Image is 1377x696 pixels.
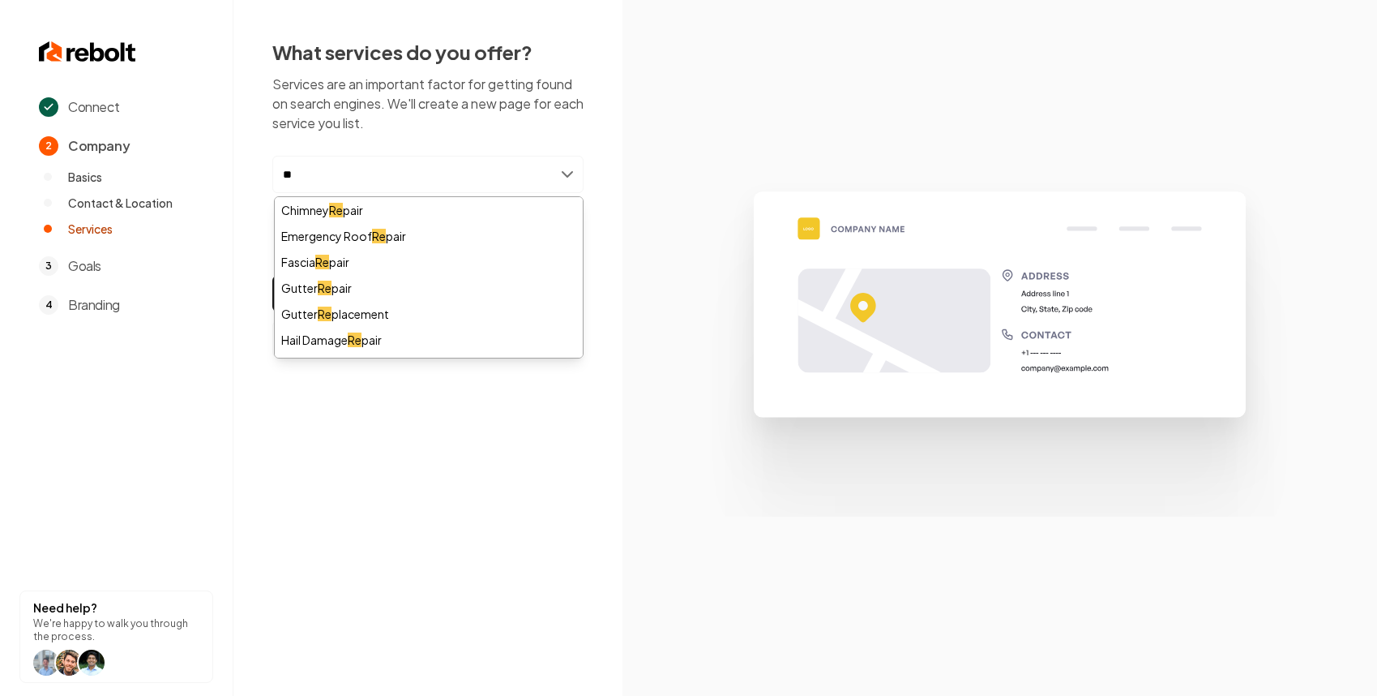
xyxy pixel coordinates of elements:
img: Rebolt Logo [39,39,136,65]
mark: Re [318,281,331,295]
span: 3 [39,256,58,276]
mark: Re [318,307,331,321]
span: 4 [39,295,58,315]
span: Goals [68,256,101,276]
span: Branding [68,295,120,315]
button: Back [272,321,584,357]
p: Services are an important factor for getting found on search engines. We'll create a new page for... [272,75,584,133]
mark: Re [329,203,343,217]
button: Need help?We're happy to walk you through the process.help icon Willhelp icon Willhelp icon arwin [19,591,213,683]
div: Gutter pair [275,275,583,301]
div: Chimney pair [275,197,583,223]
img: help icon arwin [79,650,105,676]
div: Gutter placement [275,301,583,327]
img: Google Business Profile [686,179,1315,517]
mark: Re [372,229,386,243]
strong: Need help? [33,600,97,615]
span: Contact & Location [68,195,173,211]
img: help icon Will [56,650,82,676]
span: 2 [39,136,58,156]
span: Basics [68,169,102,185]
button: Continue [272,276,584,311]
span: Services [68,221,113,237]
div: Fascia pair [275,249,583,275]
span: Connect [68,97,119,117]
span: Company [68,136,130,156]
img: help icon Will [33,650,59,676]
mark: Re [348,333,361,347]
div: Hail Damage pair [275,327,583,353]
p: We're happy to walk you through the process. [33,617,199,643]
mark: Re [315,255,329,269]
h2: What services do you offer? [272,39,584,65]
div: Emergency Roof pair [275,223,583,249]
div: sidential Roofing [275,353,583,379]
